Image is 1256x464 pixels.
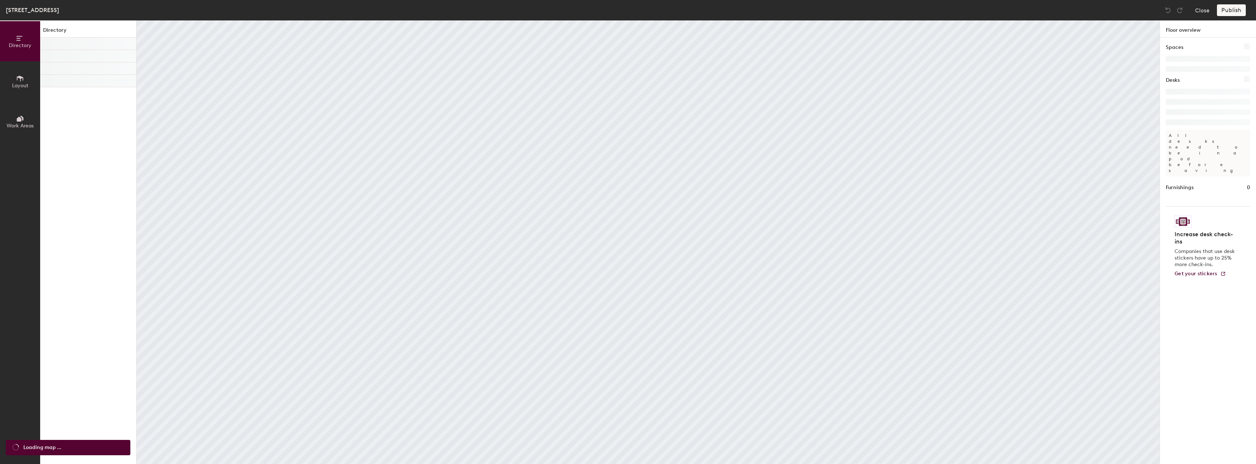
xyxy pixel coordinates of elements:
[1175,271,1217,277] span: Get your stickers
[7,123,34,129] span: Work Areas
[1175,271,1226,277] a: Get your stickers
[40,26,136,38] h1: Directory
[1166,43,1183,51] h1: Spaces
[23,444,61,452] span: Loading map ...
[1176,7,1183,14] img: Redo
[1166,184,1194,192] h1: Furnishings
[6,5,59,15] div: [STREET_ADDRESS]
[1160,20,1256,38] h1: Floor overview
[1166,76,1180,84] h1: Desks
[137,20,1160,464] canvas: Map
[12,83,28,89] span: Layout
[1195,4,1210,16] button: Close
[1164,7,1172,14] img: Undo
[1175,231,1237,245] h4: Increase desk check-ins
[1166,130,1250,176] p: All desks need to be in a pod before saving
[1175,215,1191,228] img: Sticker logo
[1175,248,1237,268] p: Companies that use desk stickers have up to 25% more check-ins.
[1247,184,1250,192] h1: 0
[9,42,31,49] span: Directory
